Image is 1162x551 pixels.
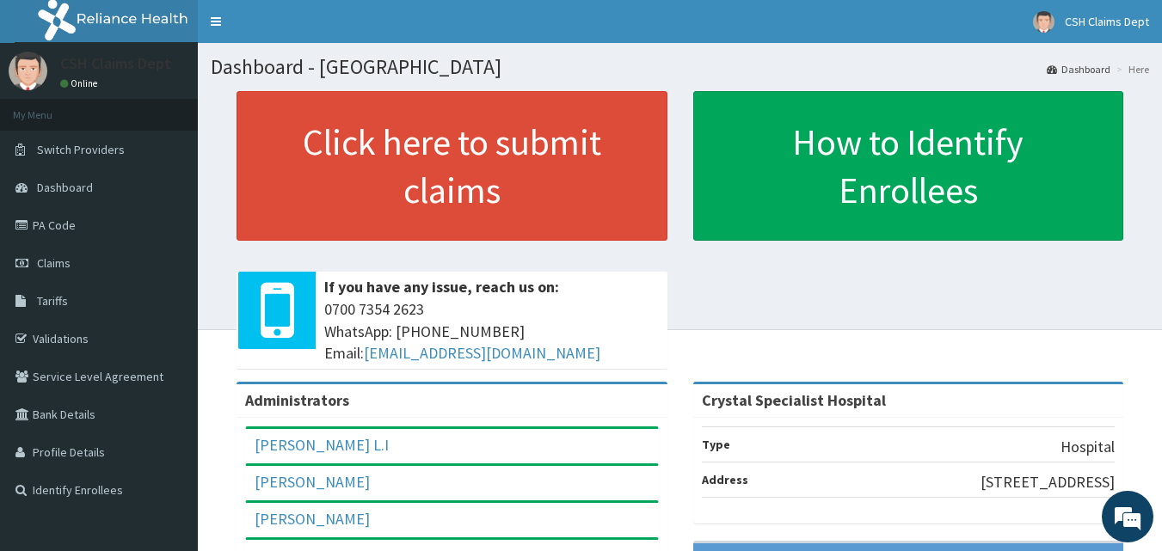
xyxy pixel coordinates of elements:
b: If you have any issue, reach us on: [324,277,559,297]
p: Hospital [1061,436,1115,458]
b: Type [702,437,730,452]
span: Switch Providers [37,142,125,157]
h1: Dashboard - [GEOGRAPHIC_DATA] [211,56,1149,78]
img: User Image [1033,11,1054,33]
b: Address [702,472,748,487]
p: CSH Claims Dept [60,56,171,71]
span: Dashboard [37,180,93,195]
a: How to Identify Enrollees [693,91,1124,241]
span: Claims [37,255,71,271]
p: [STREET_ADDRESS] [981,471,1115,493]
span: Tariffs [37,293,68,309]
b: Administrators [245,390,349,410]
a: [PERSON_NAME] L.I [255,435,389,455]
a: [EMAIL_ADDRESS][DOMAIN_NAME] [364,343,600,363]
li: Here [1112,62,1149,77]
span: CSH Claims Dept [1065,14,1149,29]
a: Online [60,77,101,89]
strong: Crystal Specialist Hospital [702,390,886,410]
span: 0700 7354 2623 WhatsApp: [PHONE_NUMBER] Email: [324,298,659,364]
a: Click here to submit claims [237,91,667,241]
a: [PERSON_NAME] [255,509,370,529]
a: Dashboard [1047,62,1110,77]
a: [PERSON_NAME] [255,472,370,492]
img: User Image [9,52,47,90]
